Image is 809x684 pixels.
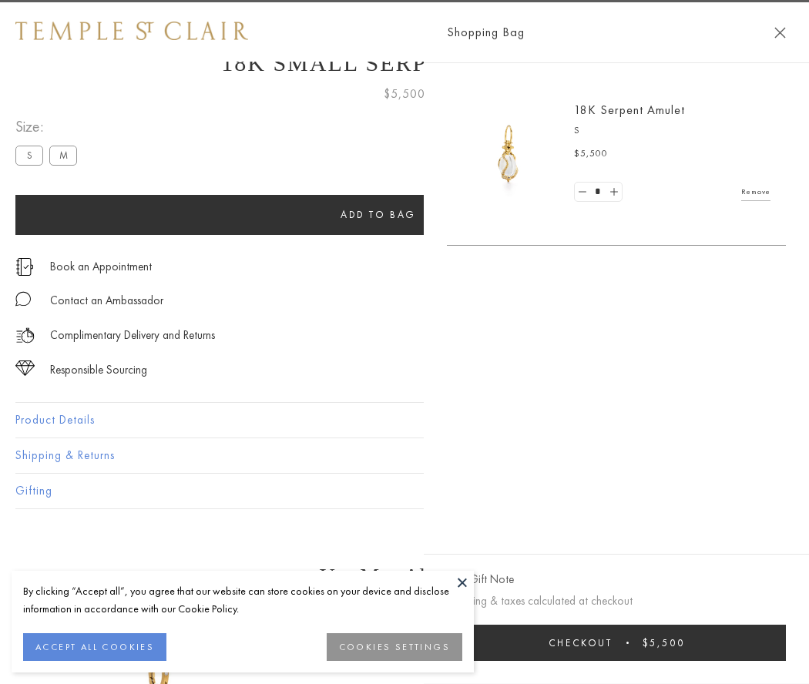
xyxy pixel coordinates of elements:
button: Add to bag [15,195,741,235]
button: Checkout $5,500 [447,625,786,661]
div: Contact an Ambassador [50,291,163,310]
span: $5,500 [643,636,685,649]
button: Shipping & Returns [15,438,794,473]
button: ACCEPT ALL COOKIES [23,633,166,661]
a: Book an Appointment [50,258,152,275]
a: Set quantity to 0 [575,183,590,202]
span: $5,500 [574,146,608,162]
div: Responsible Sourcing [50,360,147,380]
a: 18K Serpent Amulet [574,102,685,118]
span: $5,500 [384,84,425,104]
button: Add Gift Note [447,570,514,589]
label: M [49,146,77,165]
img: MessageIcon-01_2.svg [15,291,31,307]
p: S [574,123,770,139]
label: S [15,146,43,165]
span: Shopping Bag [447,22,525,42]
a: Remove [741,183,770,200]
h3: You May Also Like [39,564,770,588]
img: icon_appointment.svg [15,258,34,276]
span: Checkout [549,636,613,649]
span: Size: [15,114,83,139]
button: COOKIES SETTINGS [327,633,462,661]
img: Temple St. Clair [15,22,248,40]
button: Close Shopping Bag [774,27,786,39]
a: Set quantity to 2 [606,183,621,202]
p: Complimentary Delivery and Returns [50,326,215,345]
h1: 18K Small Serpent Amulet [15,50,794,76]
img: icon_delivery.svg [15,326,35,345]
img: icon_sourcing.svg [15,360,35,376]
div: By clicking “Accept all”, you agree that our website can store cookies on your device and disclos... [23,582,462,618]
span: Add to bag [341,208,416,221]
button: Gifting [15,474,794,508]
p: Shipping & taxes calculated at checkout [447,592,786,611]
img: P51836-E11SERPPV [462,108,555,200]
button: Product Details [15,403,794,438]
